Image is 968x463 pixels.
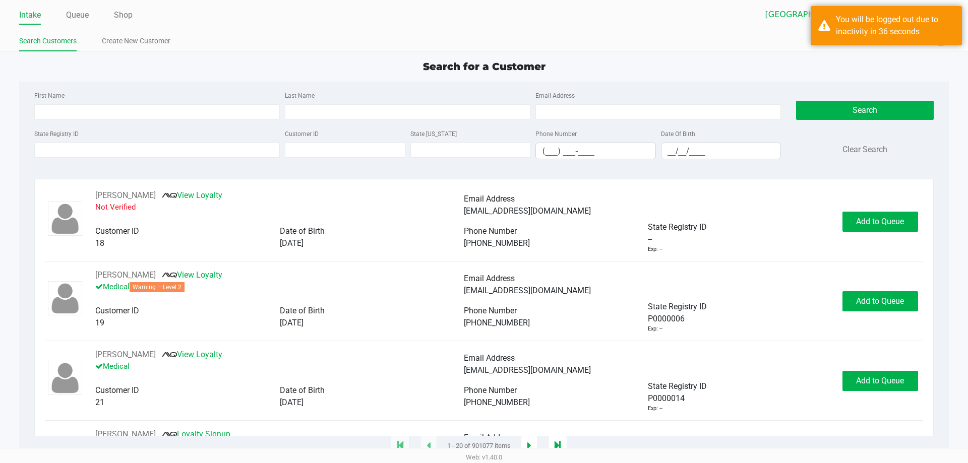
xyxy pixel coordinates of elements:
[464,194,515,204] span: Email Address
[280,238,304,248] span: [DATE]
[95,238,104,248] span: 18
[280,398,304,407] span: [DATE]
[464,226,517,236] span: Phone Number
[648,302,707,311] span: State Registry ID
[162,350,222,359] a: View Loyalty
[648,405,662,413] div: Exp: --
[648,392,685,405] span: P0000014
[842,212,918,232] button: Add to Queue
[536,143,655,159] input: Format: (999) 999-9999
[842,291,918,311] button: Add to Queue
[19,8,41,22] a: Intake
[464,318,530,327] span: [PHONE_NUMBER]
[535,91,575,100] label: Email Address
[464,365,591,375] span: [EMAIL_ADDRESS][DOMAIN_NAME]
[95,361,464,372] p: Medical
[856,296,904,306] span: Add to Queue
[391,436,410,456] app-submit-button: Move to first page
[856,217,904,226] span: Add to Queue
[95,269,156,281] button: See customer info
[95,281,464,293] p: Medical
[410,129,457,139] label: State [US_STATE]
[34,91,65,100] label: First Name
[95,318,104,327] span: 19
[95,428,156,440] button: See customer info
[464,385,517,395] span: Phone Number
[420,436,437,456] app-submit-button: Previous
[466,453,502,461] span: Web: v1.40.0
[162,429,230,439] a: Loyalty Signup
[280,306,325,315] span: Date of Birth
[464,353,515,363] span: Email Address
[464,398,530,407] span: [PHONE_NUMBER]
[114,8,133,22] a: Shop
[285,129,319,139] label: Customer ID
[548,436,567,456] app-submit-button: Move to last page
[464,306,517,315] span: Phone Number
[285,91,315,100] label: Last Name
[95,398,104,407] span: 21
[648,325,662,334] div: Exp: --
[447,441,511,451] span: 1 - 20 of 901077 items
[796,101,933,120] button: Search
[535,129,577,139] label: Phone Number
[661,143,781,159] input: Format: MM/DD/YYYY
[648,313,685,325] span: P0000006
[95,189,156,202] button: See customer info
[95,306,139,315] span: Customer ID
[280,385,325,395] span: Date of Birth
[95,226,139,236] span: Customer ID
[19,35,77,47] a: Search Customers
[423,60,546,73] span: Search for a Customer
[648,233,652,245] span: --
[870,6,884,24] button: Select
[648,245,662,254] div: Exp: --
[836,14,954,38] div: You will be logged out due to inactivity in 36 seconds
[842,144,887,156] button: Clear Search
[34,129,79,139] label: State Registry ID
[66,8,89,22] a: Queue
[661,129,695,139] label: Date Of Birth
[856,376,904,385] span: Add to Queue
[535,143,656,159] kendo-maskedtextbox: Format: (999) 999-9999
[464,238,530,248] span: [PHONE_NUMBER]
[648,381,707,391] span: State Registry ID
[464,286,591,295] span: [EMAIL_ADDRESS][DOMAIN_NAME]
[464,274,515,283] span: Email Address
[464,433,515,442] span: Email Address
[280,226,325,236] span: Date of Birth
[521,436,538,456] app-submit-button: Next
[765,9,864,21] span: [GEOGRAPHIC_DATA]
[130,282,185,292] span: Warning – Level 2
[95,385,139,395] span: Customer ID
[162,190,222,200] a: View Loyalty
[648,222,707,232] span: State Registry ID
[102,35,170,47] a: Create New Customer
[842,371,918,391] button: Add to Queue
[95,202,464,213] p: Not Verified
[464,206,591,216] span: [EMAIL_ADDRESS][DOMAIN_NAME]
[162,270,222,280] a: View Loyalty
[95,349,156,361] button: See customer info
[280,318,304,327] span: [DATE]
